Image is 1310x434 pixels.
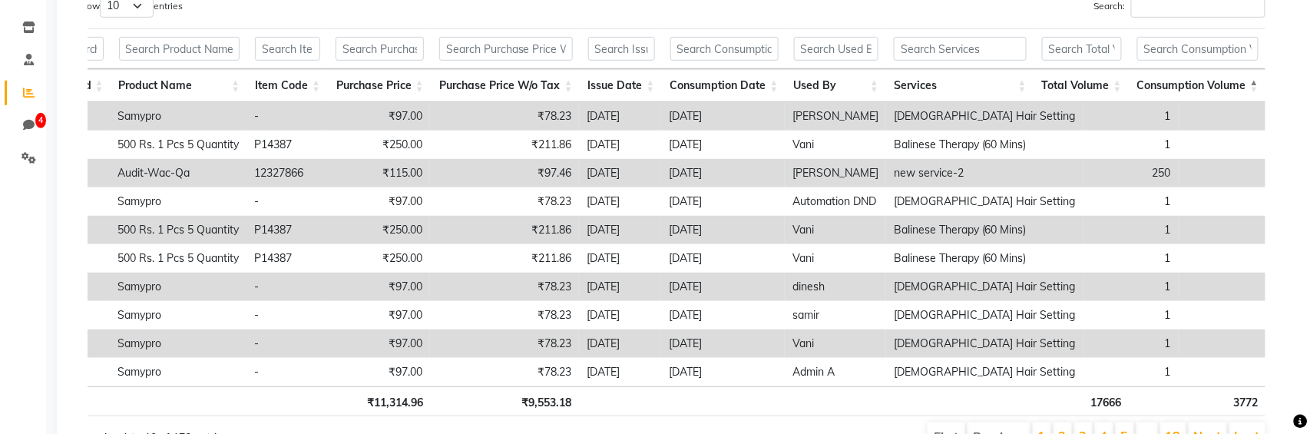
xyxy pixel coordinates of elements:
[579,330,661,358] td: [DATE]
[110,273,246,301] td: Samypro
[439,37,573,61] input: Search Purchase Price W/o Tax
[327,187,430,216] td: ₹97.00
[430,273,579,301] td: ₹78.23
[785,301,886,330] td: samir
[246,330,327,358] td: -
[1034,69,1130,102] th: Total Volume: activate to sort column ascending
[785,187,886,216] td: Automation DND
[110,187,246,216] td: Samypro
[327,330,430,358] td: ₹97.00
[886,358,1083,386] td: [DEMOGRAPHIC_DATA] Hair Setting
[110,330,246,358] td: Samypro
[430,187,579,216] td: ₹78.23
[430,159,579,187] td: ₹97.46
[111,69,248,102] th: Product Name: activate to sort column ascending
[785,273,886,301] td: dinesh
[246,159,327,187] td: 12327866
[886,216,1083,244] td: Balinese Therapy (60 Mins)
[1083,131,1179,159] td: 1
[327,159,430,187] td: ₹115.00
[430,358,579,386] td: ₹78.23
[1083,102,1179,131] td: 1
[1083,216,1179,244] td: 1
[327,301,430,330] td: ₹97.00
[430,330,579,358] td: ₹78.23
[661,330,785,358] td: [DATE]
[661,131,785,159] td: [DATE]
[1137,37,1259,61] input: Search Consumption Volume
[579,244,661,273] td: [DATE]
[894,37,1027,61] input: Search Services
[327,386,431,416] th: ₹11,314.96
[5,113,41,138] a: 4
[336,37,424,61] input: Search Purchase Price
[579,216,661,244] td: [DATE]
[886,159,1083,187] td: new service-2
[886,273,1083,301] td: [DEMOGRAPHIC_DATA] Hair Setting
[110,102,246,131] td: Samypro
[588,37,655,61] input: Search Issue Date
[1083,159,1179,187] td: 250
[255,37,320,61] input: Search Item Code
[579,358,661,386] td: [DATE]
[886,102,1083,131] td: [DEMOGRAPHIC_DATA] Hair Setting
[785,159,886,187] td: [PERSON_NAME]
[246,216,327,244] td: P14387
[886,244,1083,273] td: Balinese Therapy (60 Mins)
[785,358,886,386] td: Admin A
[431,386,579,416] th: ₹9,553.18
[785,131,886,159] td: Vani
[246,301,327,330] td: -
[1130,386,1266,416] th: 3772
[579,187,661,216] td: [DATE]
[1083,301,1179,330] td: 1
[327,273,430,301] td: ₹97.00
[579,273,661,301] td: [DATE]
[1042,37,1122,61] input: Search Total Volume
[430,301,579,330] td: ₹78.23
[246,102,327,131] td: -
[886,187,1083,216] td: [DEMOGRAPHIC_DATA] Hair Setting
[246,131,327,159] td: P14387
[1130,69,1266,102] th: Consumption Volume: activate to sort column descending
[110,244,246,273] td: 500 Rs. 1 Pcs 5 Quantity
[1083,244,1179,273] td: 1
[661,273,785,301] td: [DATE]
[786,69,886,102] th: Used By: activate to sort column ascending
[1083,358,1179,386] td: 1
[1035,386,1130,416] th: 17666
[430,131,579,159] td: ₹211.86
[1083,273,1179,301] td: 1
[661,159,785,187] td: [DATE]
[579,301,661,330] td: [DATE]
[661,102,785,131] td: [DATE]
[785,102,886,131] td: [PERSON_NAME]
[886,69,1034,102] th: Services: activate to sort column ascending
[328,69,432,102] th: Purchase Price: activate to sort column ascending
[785,216,886,244] td: Vani
[35,113,46,128] span: 4
[246,273,327,301] td: -
[119,37,240,61] input: Search Product Name
[110,358,246,386] td: Samypro
[661,301,785,330] td: [DATE]
[327,216,430,244] td: ₹250.00
[430,216,579,244] td: ₹211.86
[579,102,661,131] td: [DATE]
[785,330,886,358] td: Vani
[661,358,785,386] td: [DATE]
[327,358,430,386] td: ₹97.00
[246,187,327,216] td: -
[430,102,579,131] td: ₹78.23
[432,69,581,102] th: Purchase Price W/o Tax: activate to sort column ascending
[579,159,661,187] td: [DATE]
[110,216,246,244] td: 500 Rs. 1 Pcs 5 Quantity
[670,37,779,61] input: Search Consumption Date
[1083,187,1179,216] td: 1
[327,131,430,159] td: ₹250.00
[327,102,430,131] td: ₹97.00
[246,244,327,273] td: P14387
[110,131,246,159] td: 500 Rs. 1 Pcs 5 Quantity
[886,131,1083,159] td: Balinese Therapy (60 Mins)
[663,69,786,102] th: Consumption Date: activate to sort column ascending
